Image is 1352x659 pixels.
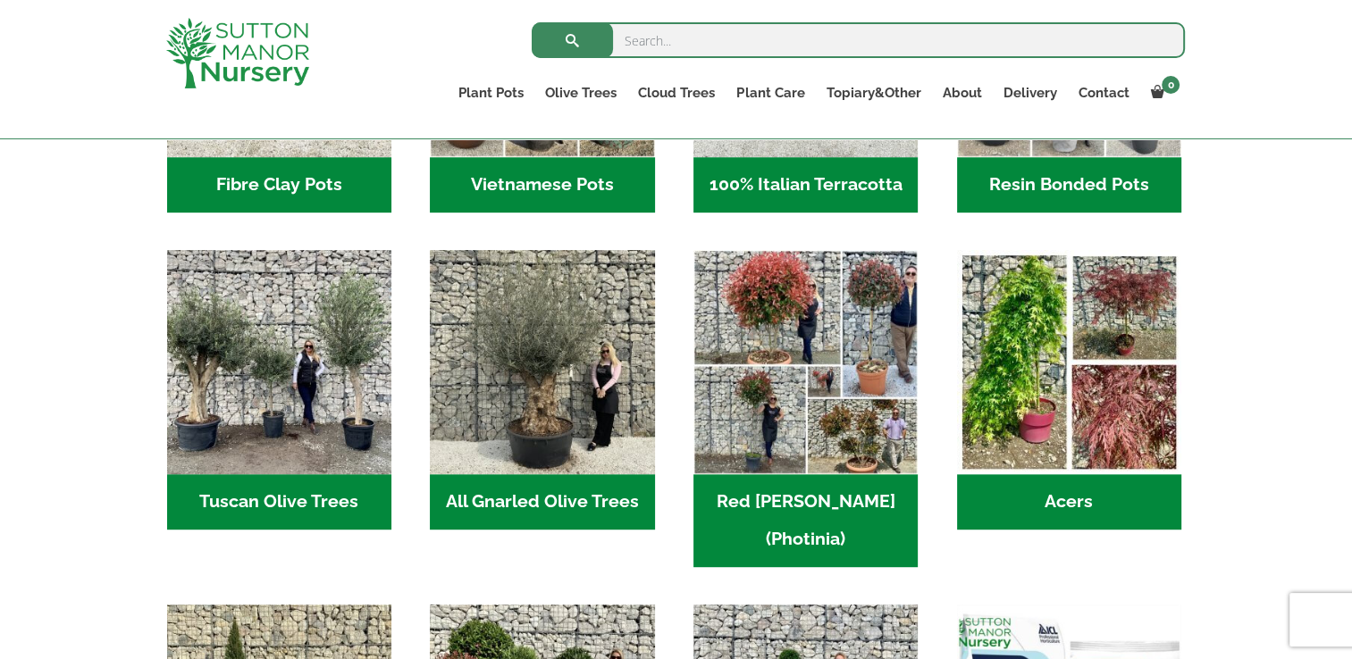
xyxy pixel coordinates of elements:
a: Plant Care [726,80,815,105]
img: Home - 5833C5B7 31D0 4C3A 8E42 DB494A1738DB [430,250,654,474]
a: Delivery [992,80,1067,105]
a: 0 [1139,80,1185,105]
span: 0 [1162,76,1180,94]
a: Contact [1067,80,1139,105]
img: Home - 7716AD77 15EA 4607 B135 B37375859F10 [167,250,391,474]
h2: All Gnarled Olive Trees [430,474,654,530]
h2: Vietnamese Pots [430,157,654,213]
h2: Resin Bonded Pots [957,157,1181,213]
a: Topiary&Other [815,80,931,105]
a: Cloud Trees [627,80,726,105]
a: Olive Trees [534,80,627,105]
input: Search... [532,22,1185,58]
a: Visit product category Red Robin (Photinia) [693,250,918,567]
a: About [931,80,992,105]
h2: Tuscan Olive Trees [167,474,391,530]
h2: 100% Italian Terracotta [693,157,918,213]
img: Home - Untitled Project 4 [957,250,1181,474]
a: Visit product category Tuscan Olive Trees [167,250,391,530]
h2: Red [PERSON_NAME] (Photinia) [693,474,918,567]
a: Visit product category All Gnarled Olive Trees [430,250,654,530]
h2: Fibre Clay Pots [167,157,391,213]
a: Plant Pots [448,80,534,105]
a: Visit product category Acers [957,250,1181,530]
img: logo [166,18,309,88]
img: Home - F5A23A45 75B5 4929 8FB2 454246946332 [693,250,918,474]
h2: Acers [957,474,1181,530]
